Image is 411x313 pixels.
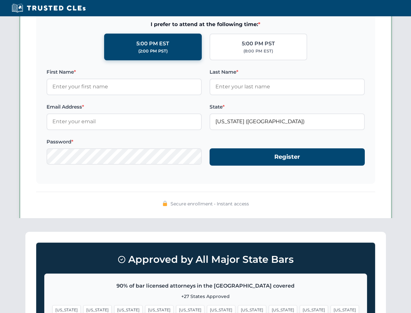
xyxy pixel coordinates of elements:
[47,20,365,29] span: I prefer to attend at the following time:
[210,68,365,76] label: Last Name
[242,39,275,48] div: 5:00 PM PST
[243,48,273,54] div: (8:00 PM EST)
[47,79,202,95] input: Enter your first name
[162,201,168,206] img: 🔒
[10,3,88,13] img: Trusted CLEs
[136,39,169,48] div: 5:00 PM EST
[52,282,359,290] p: 90% of bar licensed attorneys in the [GEOGRAPHIC_DATA] covered
[171,200,249,207] span: Secure enrollment • Instant access
[47,138,202,146] label: Password
[210,148,365,166] button: Register
[47,103,202,111] label: Email Address
[210,79,365,95] input: Enter your last name
[47,113,202,130] input: Enter your email
[210,103,365,111] label: State
[44,251,367,268] h3: Approved by All Major State Bars
[138,48,168,54] div: (2:00 PM PST)
[52,293,359,300] p: +27 States Approved
[210,113,365,130] input: Florida (FL)
[47,68,202,76] label: First Name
